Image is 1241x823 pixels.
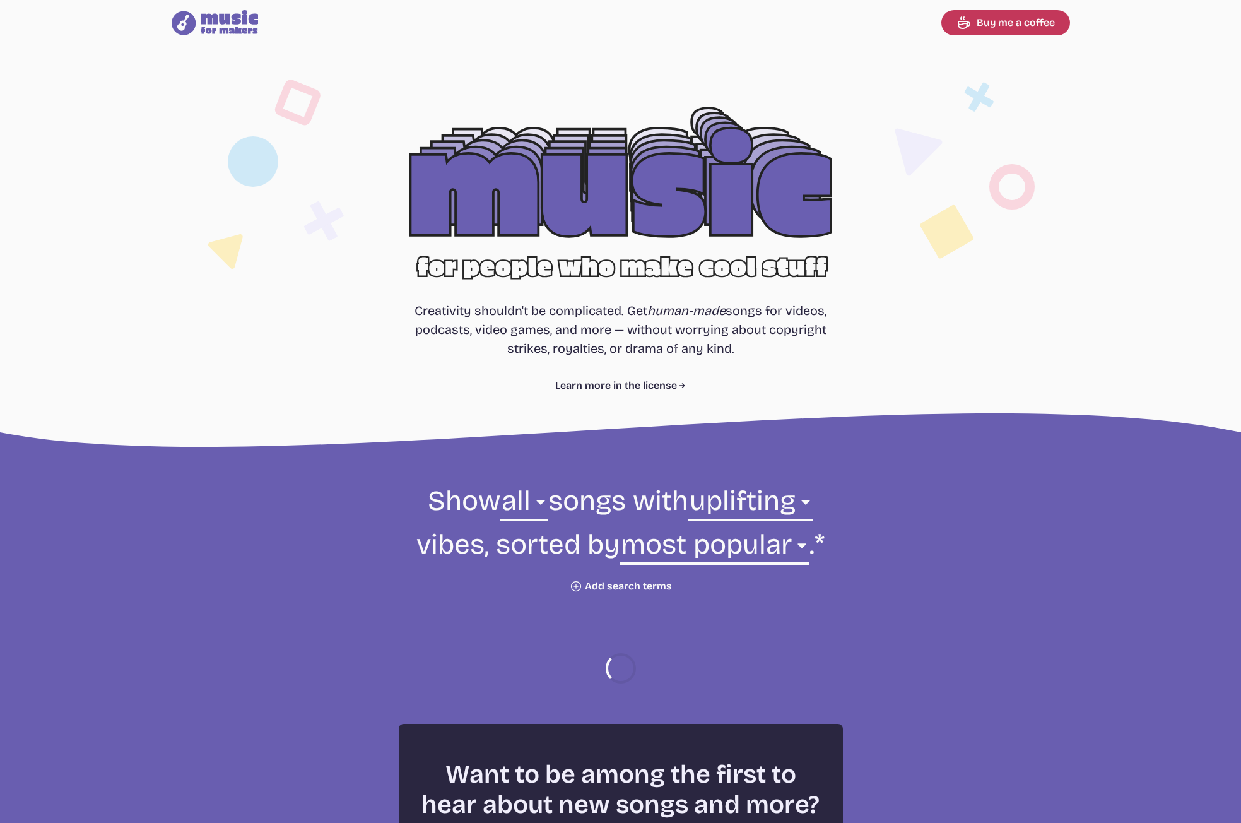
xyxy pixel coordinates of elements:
a: Learn more in the license [555,378,686,393]
select: sorting [620,526,809,570]
select: vibe [688,483,813,526]
form: Show songs with vibes, sorted by . [278,483,964,593]
i: human-made [647,303,726,318]
select: genre [500,483,548,526]
p: Creativity shouldn't be complicated. Get songs for videos, podcasts, video games, and more — with... [415,301,827,358]
h2: Want to be among the first to hear about new songs and more? [421,759,820,820]
button: Add search terms [570,580,672,593]
a: Buy me a coffee [941,10,1070,35]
